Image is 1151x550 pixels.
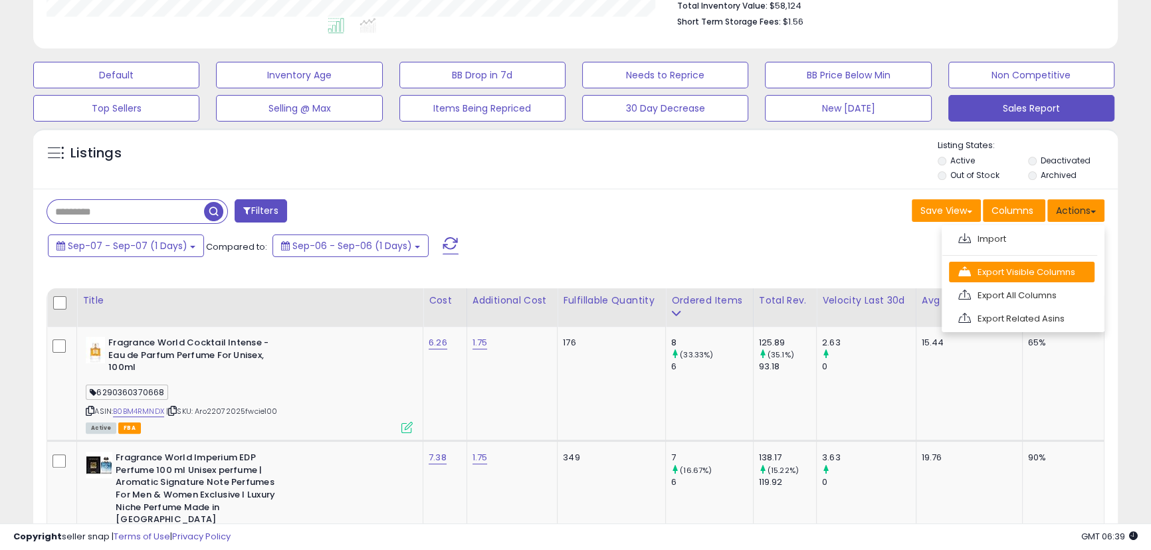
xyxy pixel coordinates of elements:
[216,62,382,88] button: Inventory Age
[108,337,270,377] b: Fragrance World Cocktail Intense - Eau de Parfum Perfume For Unisex, 100ml
[922,337,1012,349] div: 15.44
[70,144,122,163] h5: Listings
[563,452,655,464] div: 349
[563,294,660,308] div: Fulfillable Quantity
[680,465,712,476] small: (16.67%)
[86,452,112,478] img: 41QTS515thL._SL40_.jpg
[582,62,748,88] button: Needs to Reprice
[116,452,277,529] b: Fragrance World Imperium EDP Perfume 100 ml Unisex perfume | Aromatic Signature Note Perfumes For...
[992,204,1033,217] span: Columns
[86,337,413,432] div: ASIN:
[950,169,999,181] label: Out of Stock
[949,308,1095,329] a: Export Related Asins
[33,95,199,122] button: Top Sellers
[1028,452,1094,464] div: 90%
[822,452,915,464] div: 3.63
[86,385,168,400] span: 6290360370668
[671,476,753,488] div: 6
[429,294,461,308] div: Cost
[822,476,915,488] div: 0
[68,239,187,252] span: Sep-07 - Sep-07 (1 Days)
[399,62,566,88] button: BB Drop in 7d
[677,16,781,27] b: Short Term Storage Fees:
[768,465,799,476] small: (15.22%)
[765,62,931,88] button: BB Price Below Min
[1047,199,1104,222] button: Actions
[822,337,915,349] div: 2.63
[949,229,1095,249] a: Import
[765,95,931,122] button: New [DATE]
[922,294,1017,308] div: Avg Win Price 24h.
[759,361,817,373] div: 93.18
[172,530,231,543] a: Privacy Policy
[86,422,116,434] span: All listings currently available for purchase on Amazon
[472,336,488,349] a: 1.75
[472,451,488,464] a: 1.75
[429,336,447,349] a: 6.26
[86,337,105,363] img: 311riZB8hfL._SL40_.jpg
[983,199,1045,222] button: Columns
[114,530,170,543] a: Terms of Use
[671,452,753,464] div: 7
[235,199,286,223] button: Filters
[13,530,62,543] strong: Copyright
[206,240,267,253] span: Compared to:
[759,452,817,464] div: 138.17
[949,285,1095,306] a: Export All Columns
[166,406,277,416] span: | SKU: Aro22072025fwcie100
[1041,155,1091,166] label: Deactivated
[768,349,794,360] small: (35.1%)
[912,199,981,222] button: Save View
[759,476,817,488] div: 119.92
[399,95,566,122] button: Items Being Repriced
[948,95,1114,122] button: Sales Report
[822,294,910,308] div: Velocity Last 30d
[922,452,1012,464] div: 19.76
[1081,530,1138,543] span: 2025-09-8 06:39 GMT
[582,95,748,122] button: 30 Day Decrease
[948,62,1114,88] button: Non Competitive
[292,239,412,252] span: Sep-06 - Sep-06 (1 Days)
[783,15,803,28] span: $1.56
[82,294,417,308] div: Title
[938,139,1118,152] p: Listing States:
[949,262,1095,282] a: Export Visible Columns
[48,234,204,257] button: Sep-07 - Sep-07 (1 Days)
[1028,337,1094,349] div: 65%
[1041,169,1077,181] label: Archived
[216,95,382,122] button: Selling @ Max
[680,349,713,360] small: (33.33%)
[113,406,164,417] a: B0BM4RMNDX
[822,361,915,373] div: 0
[272,234,429,257] button: Sep-06 - Sep-06 (1 Days)
[472,294,552,308] div: Additional Cost
[759,294,811,308] div: Total Rev.
[950,155,975,166] label: Active
[671,361,753,373] div: 6
[759,337,817,349] div: 125.89
[671,337,753,349] div: 8
[429,451,447,464] a: 7.38
[563,337,655,349] div: 176
[671,294,748,308] div: Ordered Items
[13,531,231,543] div: seller snap | |
[118,422,141,434] span: FBA
[33,62,199,88] button: Default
